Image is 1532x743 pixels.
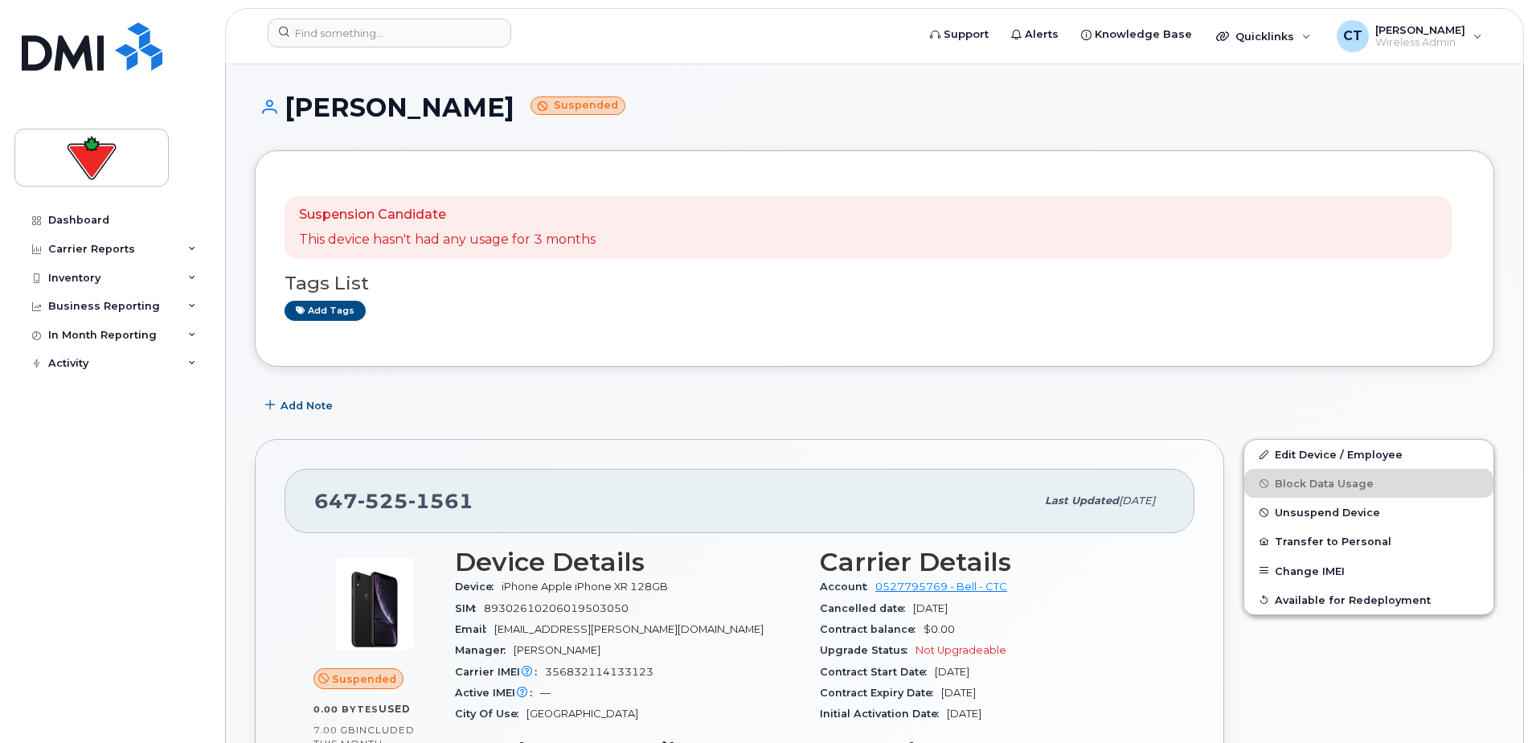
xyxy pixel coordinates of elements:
[326,556,423,652] img: image20231002-3703462-1qb80zy.jpeg
[820,548,1165,577] h3: Carrier Details
[1244,498,1493,527] button: Unsuspend Device
[285,301,366,321] a: Add tags
[1244,469,1493,498] button: Block Data Usage
[947,708,981,720] span: [DATE]
[299,231,596,249] p: This device hasn't had any usage for 3 months
[255,391,346,420] button: Add Note
[455,666,545,678] span: Carrier IMEI
[455,602,484,614] span: SIM
[1045,495,1119,507] span: Last updated
[913,602,948,614] span: [DATE]
[314,489,473,513] span: 647
[455,644,514,656] span: Manager
[540,687,551,699] span: —
[820,602,913,614] span: Cancelled date
[379,703,411,715] span: used
[455,581,502,593] span: Device
[455,687,540,699] span: Active IMEI
[1244,527,1493,556] button: Transfer to Personal
[1119,495,1155,507] span: [DATE]
[916,644,1006,656] span: Not Upgradeable
[255,93,1494,121] h1: [PERSON_NAME]
[526,708,638,720] span: [GEOGRAPHIC_DATA]
[941,687,976,699] span: [DATE]
[494,623,764,635] span: [EMAIL_ADDRESS][PERSON_NAME][DOMAIN_NAME]
[820,708,947,720] span: Initial Activation Date
[530,96,625,115] small: Suspended
[313,725,356,736] span: 7.00 GB
[924,623,955,635] span: $0.00
[313,704,379,715] span: 0.00 Bytes
[299,206,596,224] p: Suspension Candidate
[935,666,969,678] span: [DATE]
[358,489,408,513] span: 525
[332,671,396,687] span: Suspended
[1244,440,1493,469] a: Edit Device / Employee
[455,623,494,635] span: Email
[502,581,668,593] span: iPhone Apple iPhone XR 128GB
[1244,556,1493,585] button: Change IMEI
[281,398,333,413] span: Add Note
[1275,507,1380,519] span: Unsuspend Device
[408,489,473,513] span: 1561
[820,687,941,699] span: Contract Expiry Date
[285,273,1464,294] h3: Tags List
[820,623,924,635] span: Contract balance
[1275,593,1431,605] span: Available for Redeployment
[514,644,600,656] span: [PERSON_NAME]
[875,581,1007,593] a: 0527795769 - Bell - CTC
[484,602,629,614] span: 89302610206019503050
[820,666,935,678] span: Contract Start Date
[455,548,801,577] h3: Device Details
[820,581,875,593] span: Account
[1244,585,1493,614] button: Available for Redeployment
[545,666,653,678] span: 356832114133123
[455,708,526,720] span: City Of Use
[820,644,916,656] span: Upgrade Status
